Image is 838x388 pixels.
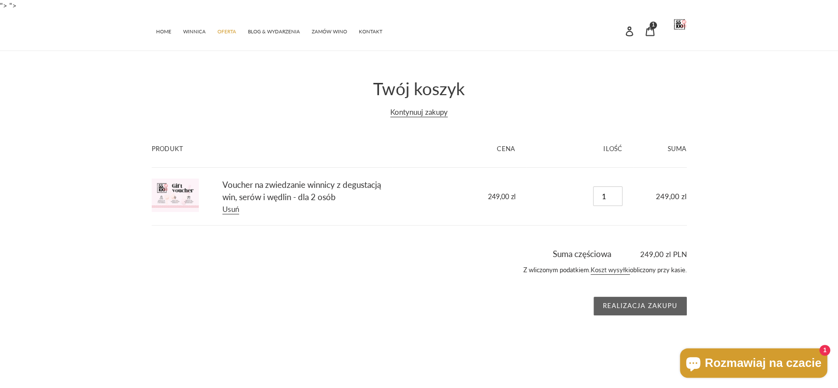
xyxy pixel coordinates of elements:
a: Usuń Voucher na zwiedzanie winnicy z degustacją win, serów i wędlin - dla 2 osób [222,205,239,214]
span: KONTAKT [359,28,382,35]
div: Z wliczonym podatkiem. obliczony przy kasie. [152,260,687,285]
span: Suma częściowa [553,249,611,259]
th: Produkt [152,130,393,167]
a: Koszt wysyłki [591,266,630,275]
span: 249,00 zl [656,192,687,201]
span: ZAMÓW WINO [312,28,347,35]
a: HOME [151,24,176,38]
span: OFERTA [217,28,236,35]
span: WINNICA [183,28,206,35]
th: Cena [392,130,526,167]
a: Kontynuuj zakupy [390,107,448,117]
h1: Twój koszyk [152,78,687,99]
a: OFERTA [213,24,241,38]
span: HOME [156,28,171,35]
span: 249,00 zl PLN [613,249,687,260]
span: 1 [652,23,655,27]
a: WINNICA [178,24,211,38]
a: ZAMÓW WINO [307,24,352,38]
inbox-online-store-chat: Czat w sklepie online Shopify [677,348,830,380]
a: KONTAKT [354,24,387,38]
dd: 249,00 zl [403,191,515,202]
th: Suma [633,130,687,167]
th: Ilość [526,130,633,167]
input: Realizacja zakupu [594,297,687,315]
span: BLOG & WYDARZENIA [248,28,300,35]
a: BLOG & WYDARZENIA [243,24,305,38]
a: Voucher na zwiedzanie winnicy z degustacją win, serów i wędlin - dla 2 osób [222,180,381,203]
a: 1 [640,20,660,41]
